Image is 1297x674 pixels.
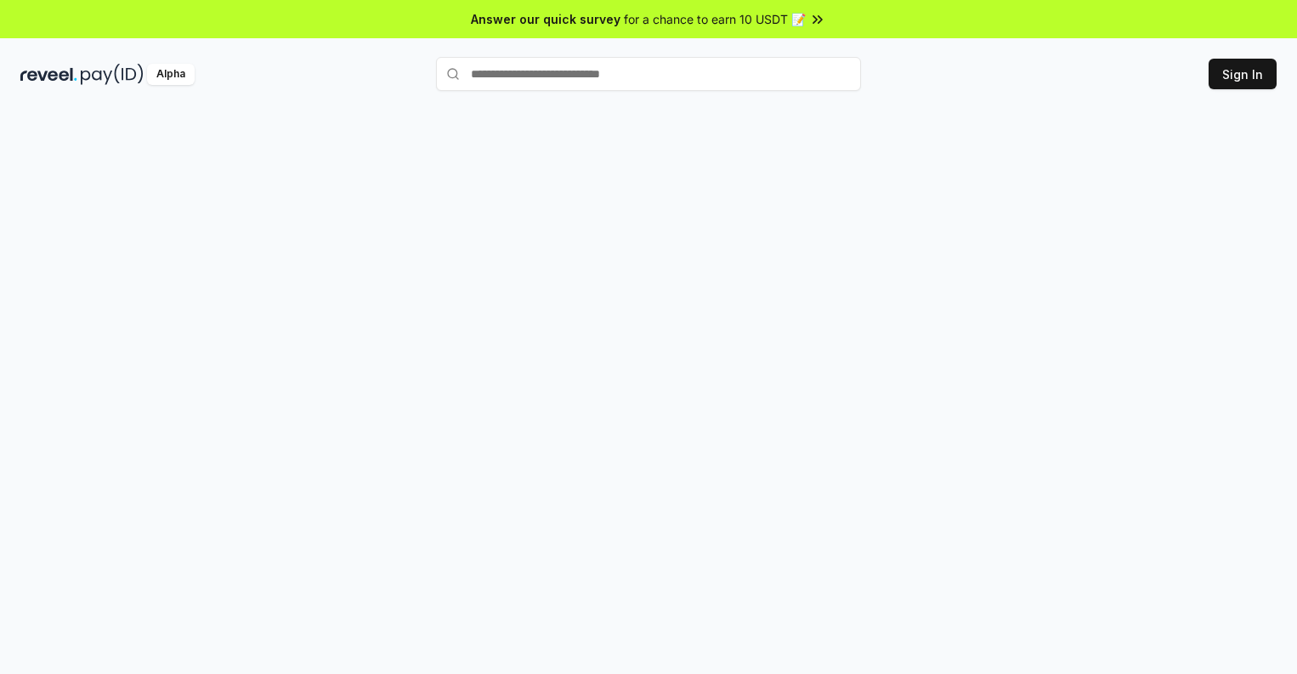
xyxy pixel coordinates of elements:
[624,10,806,28] span: for a chance to earn 10 USDT 📝
[20,64,77,85] img: reveel_dark
[81,64,144,85] img: pay_id
[471,10,620,28] span: Answer our quick survey
[1209,59,1277,89] button: Sign In
[147,64,195,85] div: Alpha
